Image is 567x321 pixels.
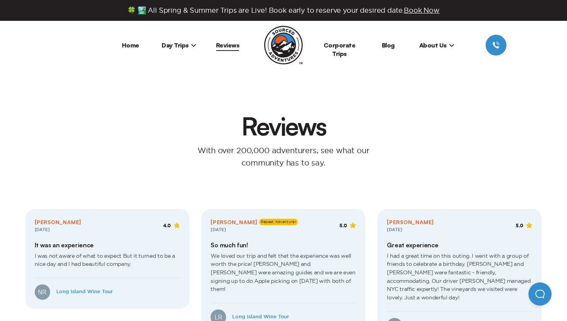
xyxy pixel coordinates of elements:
[387,228,402,232] span: [DATE]
[211,242,356,249] h2: So much fun!
[324,41,356,57] a: Corporate Trips
[35,249,180,278] span: I was not aware of what to expect But it turned to be a nice day and I had beautiful company.
[259,219,298,225] span: Repeat Adventurer
[163,223,171,228] span: 4.0
[211,218,257,226] span: [PERSON_NAME]
[35,228,50,232] span: [DATE]
[211,249,356,303] span: We loved our trip and felt that the experience was well worth the price! [PERSON_NAME] and [PERSO...
[56,289,113,295] a: Long Island Wine Tour
[419,41,454,49] span: About Us
[122,41,139,49] a: Home
[35,284,50,300] div: NR
[35,242,180,249] h2: It was an experience
[404,7,440,14] span: Book Now
[127,6,440,15] span: 🍀 🏞️ All Spring & Summer Trips are Live! Book early to reserve your desired date.
[232,314,289,320] a: Long Island Wine Tour
[528,282,552,306] iframe: Help Scout Beacon - Open
[216,41,240,49] a: Reviews
[382,41,395,49] a: Blog
[516,223,523,228] span: 5.0
[387,242,532,249] h2: Great experience
[264,26,303,64] img: Sourced Adventures company logo
[234,113,334,138] h1: Reviews
[35,218,81,226] span: [PERSON_NAME]
[162,41,196,49] span: Day Trips
[339,223,347,228] span: 5.0
[177,144,390,169] p: With over 200,000 adventurers, see what our community has to say.
[211,228,226,232] span: [DATE]
[387,218,434,226] span: [PERSON_NAME]
[387,249,532,311] span: I had a great time on this outing. I went with a group of friends to celebrate a birthday. [PERSO...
